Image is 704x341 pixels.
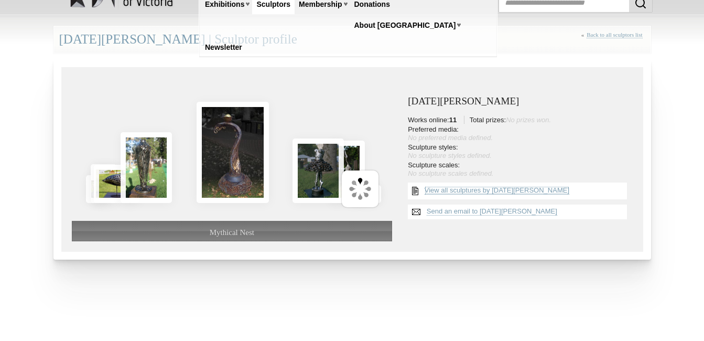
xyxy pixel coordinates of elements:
div: No preferred media defined. [408,134,632,142]
img: Parched Vessel (From Adversity Grows Prosperity) [330,141,365,203]
a: Back to all sculptors list [587,31,642,38]
div: « [581,31,645,50]
img: Welcome To My World [86,175,106,203]
div: No sculpture styles defined. [408,152,632,160]
div: [DATE][PERSON_NAME] | Sculptor profile [53,26,651,54]
strong: 11 [449,116,457,124]
img: Sea Shell [94,165,139,203]
span: No prizes won. [506,116,551,124]
img: Send an email to Noel Muscat [408,205,425,219]
img: Mythical Nest [197,102,269,203]
h3: [DATE][PERSON_NAME] [408,96,632,107]
img: Triumph [91,164,116,203]
a: About [GEOGRAPHIC_DATA] [350,16,460,35]
li: Preferred media: [408,125,632,142]
li: Sculpture styles: [408,143,632,160]
li: Works online: Total prizes: [408,116,632,124]
span: Mythical Nest [210,228,254,237]
img: Parched Vessel [121,132,172,203]
a: View all sculptures by [DATE][PERSON_NAME] [425,186,569,195]
a: Newsletter [201,38,246,57]
li: Sculpture scales: [408,161,632,178]
img: Music Box Dancer [293,138,344,203]
img: View all {sculptor_name} sculptures list [408,183,423,199]
div: No sculpture scales defined. [408,169,632,178]
a: Send an email to [DATE][PERSON_NAME] [427,207,557,216]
